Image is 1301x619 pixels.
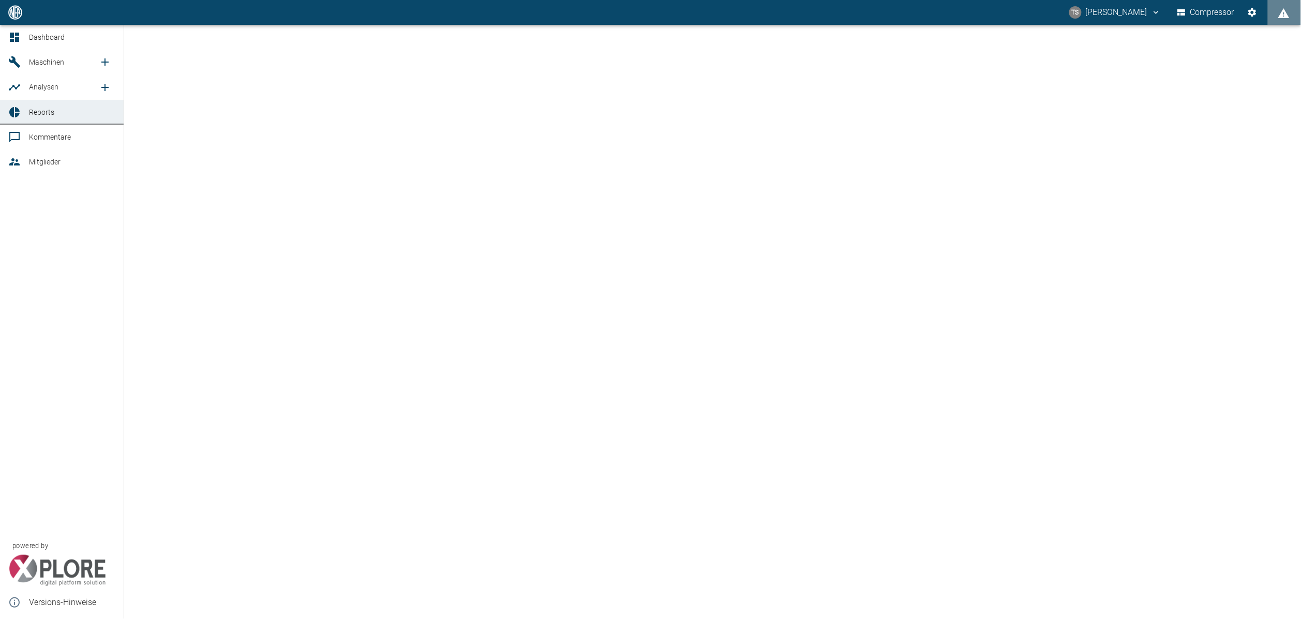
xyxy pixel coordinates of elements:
[29,58,64,66] span: Maschinen
[29,83,58,91] span: Analysen
[29,133,71,141] span: Kommentare
[7,5,23,19] img: logo
[29,33,65,41] span: Dashboard
[1068,3,1162,22] button: timo.streitbuerger@arcanum-energy.de
[95,52,115,72] a: new /machines
[29,596,115,609] span: Versions-Hinweise
[29,108,54,116] span: Reports
[12,541,48,551] span: powered by
[1069,6,1082,19] div: TS
[29,158,61,166] span: Mitglieder
[1175,3,1237,22] button: Compressor
[8,555,106,586] img: Xplore Logo
[1243,3,1262,22] button: Einstellungen
[95,77,115,98] a: new /analyses/list/0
